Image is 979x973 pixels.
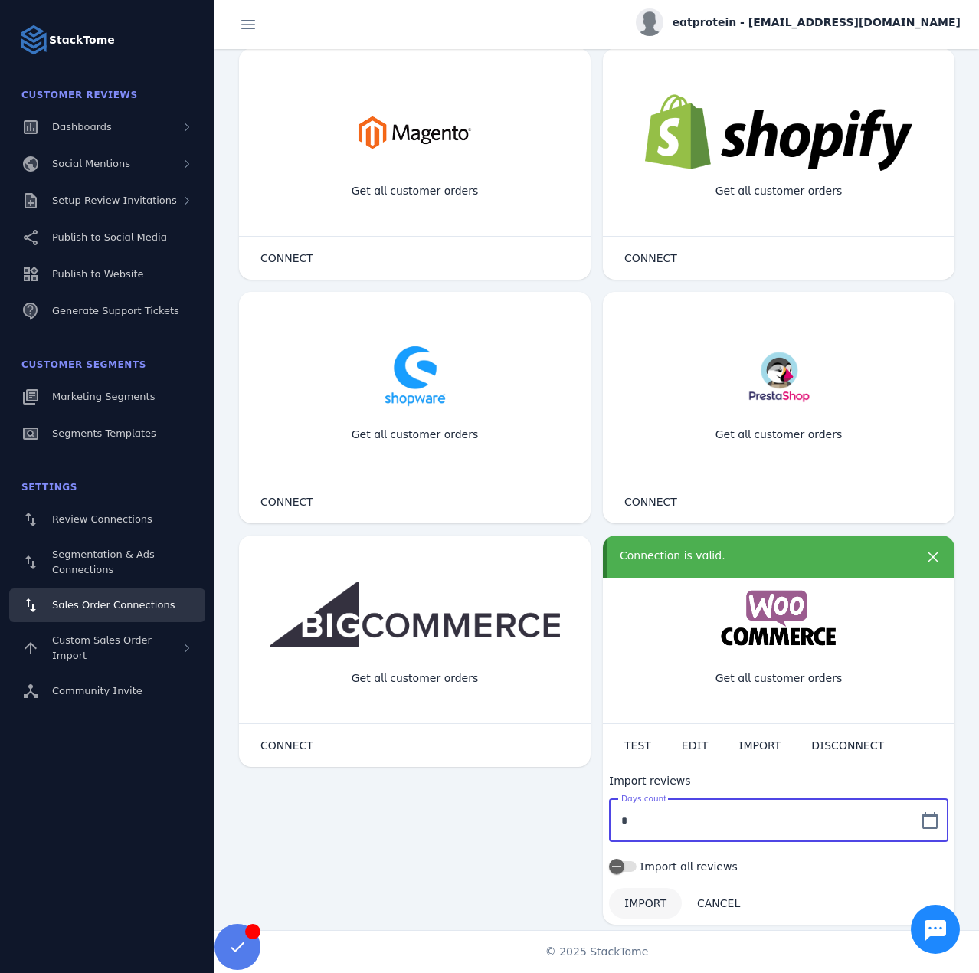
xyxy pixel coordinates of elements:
div: Get all customer orders [339,171,491,211]
span: Customer Reviews [21,90,138,100]
span: CONNECT [624,253,677,264]
span: Publish to Website [52,268,143,280]
label: Import all reviews [637,857,738,876]
div: Get all customer orders [703,414,855,455]
span: IMPORT [624,898,666,909]
img: shopware.png [377,338,453,414]
div: Get all customer orders [703,171,855,211]
span: Review Connections [52,513,152,525]
span: Generate Support Tickets [52,305,179,316]
button: CONNECT [245,730,329,761]
img: profile.jpg [636,8,663,36]
button: eatprotein - [EMAIL_ADDRESS][DOMAIN_NAME] [636,8,961,36]
span: Customer Segments [21,359,146,370]
button: EDIT [666,730,723,761]
button: CONNECT [245,243,329,274]
img: magento.png [339,94,491,171]
mat-icon: calendar_today [912,811,948,830]
img: Logo image [18,25,49,55]
span: Social Mentions [52,158,130,169]
span: CANCEL [697,898,740,909]
span: CONNECT [624,496,677,507]
span: Segments Templates [52,428,156,439]
span: Settings [21,482,77,493]
span: Marketing Segments [52,391,155,402]
span: Dashboards [52,121,112,133]
span: CONNECT [260,740,313,751]
button: more [918,548,948,578]
span: IMPORT [738,740,781,751]
div: Import reviews [609,773,948,789]
img: shopify.png [645,94,913,171]
span: TEST [624,740,651,751]
img: prestashop.png [743,338,814,414]
span: Custom Sales Order Import [52,634,152,661]
span: Sales Order Connections [52,599,175,611]
button: CONNECT [609,243,693,274]
span: CONNECT [260,253,313,264]
mat-label: Days count [621,794,666,803]
div: Connection is valid. [620,548,910,564]
div: Get all customer orders [339,414,491,455]
span: eatprotein - [EMAIL_ADDRESS][DOMAIN_NAME] [673,15,961,31]
strong: StackTome [49,32,115,48]
a: Publish to Website [9,257,205,291]
button: IMPORT [723,730,796,761]
button: CANCEL [682,888,755,919]
span: EDIT [682,740,708,751]
span: DISCONNECT [811,740,884,751]
span: Setup Review Invitations [52,195,177,206]
span: © 2025 StackTome [545,944,649,960]
span: Publish to Social Media [52,231,167,243]
a: Marketing Segments [9,380,205,414]
a: Publish to Social Media [9,221,205,254]
a: Community Invite [9,674,205,708]
span: CONNECT [260,496,313,507]
a: Segmentation & Ads Connections [9,539,205,585]
img: woocommerce.png [716,582,842,658]
button: TEST [609,730,666,761]
span: Community Invite [52,685,142,696]
a: Sales Order Connections [9,588,205,622]
button: CONNECT [609,486,693,517]
button: CONNECT [245,486,329,517]
button: DISCONNECT [796,730,899,761]
a: Review Connections [9,503,205,536]
img: bigcommerce.png [270,582,560,647]
button: IMPORT [609,888,682,919]
div: Get all customer orders [339,658,491,699]
a: Generate Support Tickets [9,294,205,328]
a: Segments Templates [9,417,205,450]
span: Segmentation & Ads Connections [52,549,155,575]
div: Get all customer orders [703,658,855,699]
